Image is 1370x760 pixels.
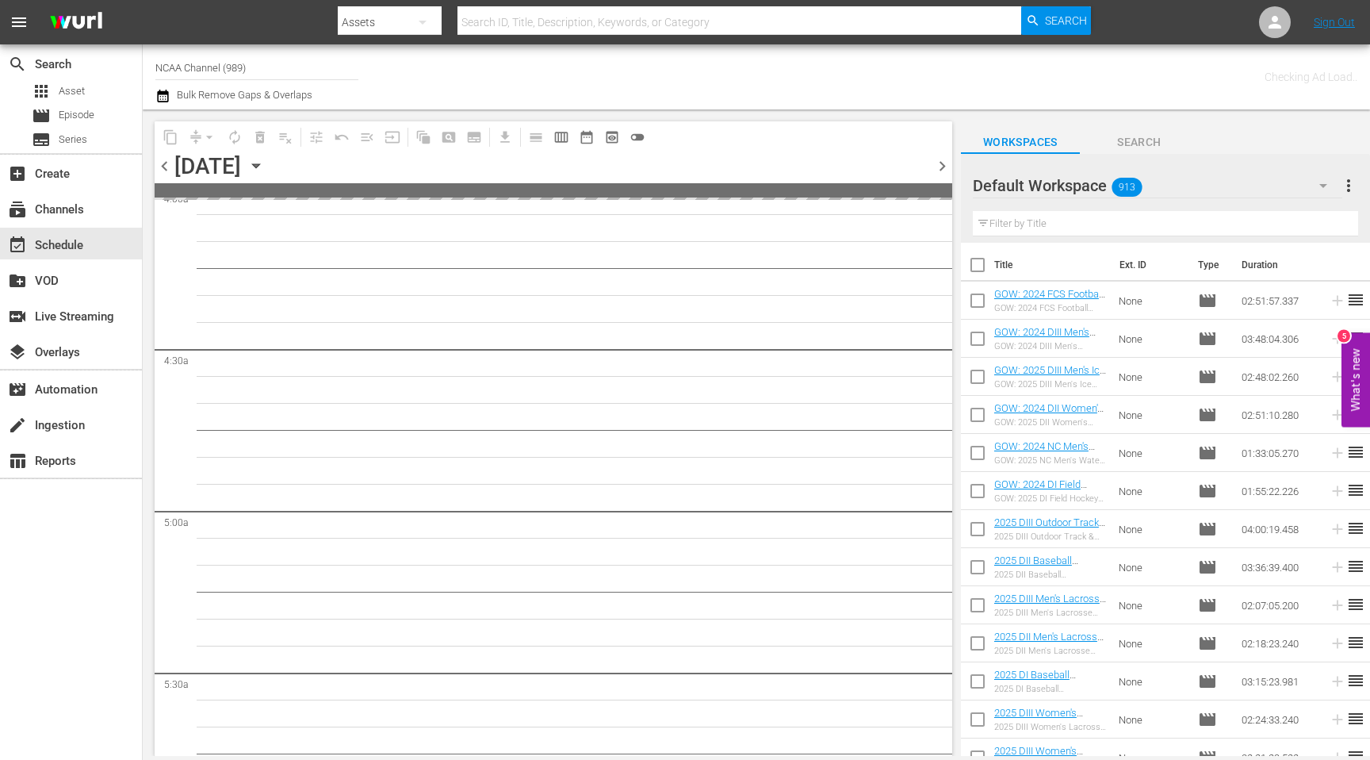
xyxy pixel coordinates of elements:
span: Clear Lineup [273,125,298,150]
span: reorder [1346,481,1365,500]
a: 2025 DIII Outdoor Track & Field Championship: Day Three with LG Postgame Show [994,516,1105,564]
svg: Add to Schedule [1329,711,1346,728]
div: 2025 DII Men's Lacrosse Championship: Tampa vs. Adelphi [994,646,1106,656]
td: None [1112,396,1192,434]
span: Reports [8,451,27,470]
svg: Add to Schedule [1329,597,1346,614]
div: 5 [1337,330,1350,343]
span: reorder [1346,557,1365,576]
a: GOW: 2024 DIII Men's Soccer Championship: [US_STATE] College vs. Amherst [994,326,1097,374]
svg: Add to Schedule [1329,406,1346,424]
div: GOW: 2024 FCS Football Quarterfinal: [US_STATE] vs. UC [PERSON_NAME] [994,303,1106,313]
td: 02:24:33.240 [1235,701,1322,739]
span: Customize Events [298,121,329,152]
span: more_vert [1339,176,1358,195]
td: 03:48:04.306 [1235,320,1322,358]
span: Episode [1198,291,1217,310]
a: Sign Out [1314,16,1355,29]
td: None [1112,358,1192,396]
a: 2025 DIII Men's Lacrosse Championship: [PERSON_NAME] vs. Tufts [994,593,1106,640]
th: Ext. ID [1110,243,1188,287]
span: Episode [1198,443,1217,463]
span: Series [32,130,51,149]
span: Episode [1198,405,1217,424]
span: reorder [1346,328,1365,347]
td: None [1112,548,1192,586]
button: Open Feedback Widget [1341,333,1370,428]
span: Episode [1198,482,1217,501]
svg: Add to Schedule [1329,558,1346,576]
span: Episode [1198,367,1217,386]
td: 01:33:05.270 [1235,434,1322,472]
span: Remove Gaps & Overlaps [183,125,222,150]
span: Channels [8,200,27,219]
span: Create [8,164,27,183]
td: None [1112,701,1192,739]
span: Episode [1198,672,1217,691]
span: preview_outlined [604,129,620,145]
th: Type [1188,243,1232,287]
span: Ingestion [8,416,27,435]
td: None [1112,624,1192,662]
td: None [1112,586,1192,624]
a: GOW: 2024 DII Women's Volleyball Championship: [PERSON_NAME] vs. San Francisco State [994,402,1105,462]
a: 2025 DIII Women's Lacrosse Championship: Tufts vs. Middlebury [994,707,1106,743]
th: Duration [1232,243,1327,287]
div: 2025 DIII Outdoor Track & Field Championship: Day Three with LG Postgame Show [994,532,1106,542]
span: Search [1045,6,1087,35]
td: None [1112,662,1192,701]
span: Episode [1198,520,1217,539]
span: Series [59,132,87,148]
span: Episode [59,107,94,123]
span: reorder [1346,671,1365,690]
span: Download as CSV [487,121,518,152]
span: Overlays [8,343,27,362]
span: Asset [32,82,51,101]
span: toggle_off [630,129,645,145]
svg: Add to Schedule [1329,482,1346,500]
div: GOW: 2025 DI Field Hockey Semifinal: Saint Joseph's vs. [US_STATE] [994,493,1106,504]
span: Search [8,55,27,74]
div: 2025 DIII Women's Lacrosse Championship: Tufts vs. Middlebury [994,722,1106,732]
span: Asset [59,83,85,99]
td: 03:36:39.400 [1235,548,1322,586]
span: reorder [1346,633,1365,652]
div: GOW: 2024 DIII Men's Soccer Championship: [US_STATE] College vs. Amherst [994,341,1106,351]
span: reorder [1346,709,1365,728]
span: reorder [1346,519,1365,538]
td: 03:15:23.981 [1235,662,1322,701]
span: Episode [1198,596,1217,615]
span: 913 [1112,171,1142,204]
span: Search [1080,132,1199,152]
span: Episode [1198,710,1217,729]
td: 02:48:02.260 [1235,358,1322,396]
a: GOW: 2024 NC Men's Water Polo Championship: UCLA vs. [GEOGRAPHIC_DATA][US_STATE] [994,440,1104,500]
span: chevron_right [932,156,952,176]
div: [DATE] [174,153,241,179]
span: Update Metadata from Key Asset [380,125,405,150]
button: more_vert [1339,167,1358,205]
td: 02:18:23.240 [1235,624,1322,662]
td: None [1112,472,1192,510]
td: None [1112,434,1192,472]
span: View Backup [599,125,625,150]
td: 01:55:22.226 [1235,472,1322,510]
span: Episode [1198,634,1217,653]
div: 2025 DI Baseball Championship Game 2: LSU vs. Coastal Carolina [994,684,1106,694]
span: Episode [1198,558,1217,577]
a: GOW: 2024 FCS Football Quarterfinal: [US_STATE] vs. UC [PERSON_NAME] [994,288,1105,324]
span: calendar_view_week_outlined [553,129,569,145]
span: Select an event to delete [247,125,273,150]
th: Title [994,243,1110,287]
a: 2025 DII Baseball Championship Game 3: Central [US_STATE] vs. [GEOGRAPHIC_DATA] [994,555,1100,602]
span: Live Streaming [8,307,27,326]
a: GOW: 2024 DI Field Hockey Semifinal: Saint Joseph's vs. [US_STATE] [994,478,1103,514]
span: Bulk Remove Gaps & Overlaps [174,89,312,101]
div: Default Workspace [973,163,1343,208]
svg: Add to Schedule [1329,330,1346,347]
svg: Add to Schedule [1329,520,1346,538]
span: Episode [1198,329,1217,348]
span: Automation [8,380,27,399]
div: 2025 DII Baseball Championship Game 3: Central [US_STATE] vs. [GEOGRAPHIC_DATA] [994,570,1106,580]
span: Episode [32,106,51,125]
